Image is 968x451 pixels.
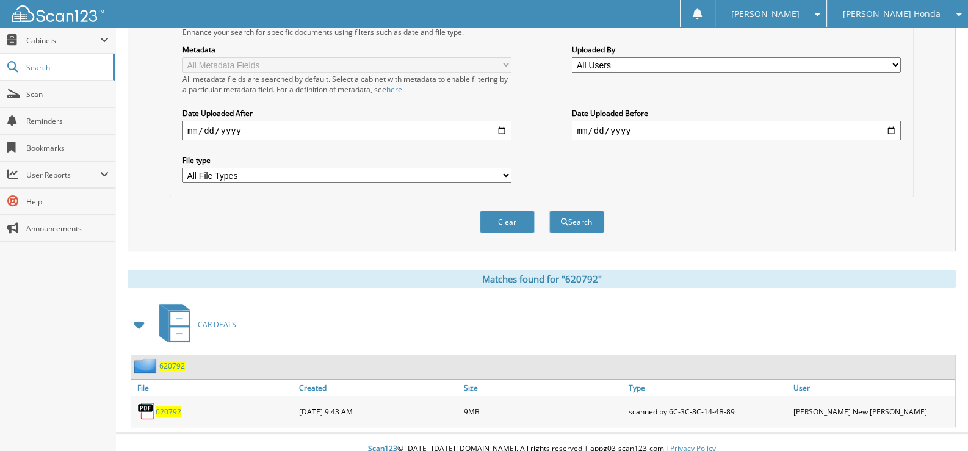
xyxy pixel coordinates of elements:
[572,108,901,118] label: Date Uploaded Before
[198,319,236,330] span: CAR DEALS
[572,45,901,55] label: Uploaded By
[12,5,104,22] img: scan123-logo-white.svg
[790,399,955,424] div: [PERSON_NAME] New [PERSON_NAME]
[26,223,109,234] span: Announcements
[182,74,511,95] div: All metadata fields are searched by default. Select a cabinet with metadata to enable filtering b...
[626,399,790,424] div: scanned by 6C-3C-8C-14-4B-89
[296,380,461,396] a: Created
[790,380,955,396] a: User
[26,35,100,46] span: Cabinets
[26,116,109,126] span: Reminders
[182,155,511,165] label: File type
[626,380,790,396] a: Type
[480,211,535,233] button: Clear
[386,84,402,95] a: here
[549,211,604,233] button: Search
[152,300,236,348] a: CAR DEALS
[159,361,185,371] a: 620792
[731,10,799,18] span: [PERSON_NAME]
[131,380,296,396] a: File
[182,45,511,55] label: Metadata
[137,402,156,420] img: PDF.png
[26,143,109,153] span: Bookmarks
[182,108,511,118] label: Date Uploaded After
[296,399,461,424] div: [DATE] 9:43 AM
[26,89,109,99] span: Scan
[156,406,181,417] a: 620792
[176,27,907,37] div: Enhance your search for specific documents using filters such as date and file type.
[843,10,941,18] span: [PERSON_NAME] Honda
[26,62,107,73] span: Search
[461,399,626,424] div: 9MB
[182,121,511,140] input: start
[572,121,901,140] input: end
[461,380,626,396] a: Size
[907,392,968,451] iframe: Chat Widget
[26,197,109,207] span: Help
[26,170,100,180] span: User Reports
[128,270,956,288] div: Matches found for "620792"
[134,358,159,373] img: folder2.png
